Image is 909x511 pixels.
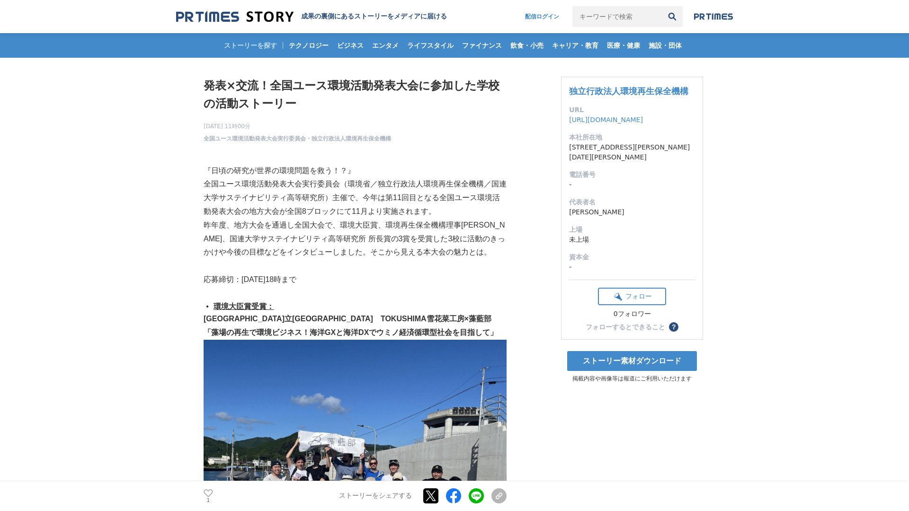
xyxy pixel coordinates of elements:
[569,235,695,245] dd: 未上場
[403,41,457,50] span: ライフスタイル
[516,6,569,27] a: 配信ログイン
[586,324,665,330] div: フォローするとできること
[569,170,695,180] dt: 電話番号
[569,105,695,115] dt: URL
[662,6,683,27] button: 検索
[204,315,491,323] strong: [GEOGRAPHIC_DATA]立[GEOGRAPHIC_DATA] TOKUSHIMA雪花菜工房×藻藍部
[204,328,498,336] strong: 「藻場の再生で環境ビジネス！海洋GXと海洋DXでウミノ経済循環型社会を目指して」
[204,273,507,287] p: 応募締切：[DATE]18時まで
[572,6,662,27] input: キーワードで検索
[569,86,688,96] a: 独立行政法人環境再生保全機構
[548,33,602,58] a: キャリア・教育
[458,33,506,58] a: ファイナンス
[204,219,507,259] p: 昨年度、地方大会を通過し全国大会で、環境大臣賞、環境再生保全機構理事[PERSON_NAME]、国連大学サステイナビリティ高等研究所 所長賞の3賞を受賞した3校に活動のきっかけや今後の目標などを...
[507,33,547,58] a: 飲食・小売
[569,180,695,190] dd: -
[339,492,412,501] p: ストーリーをシェアする
[301,12,447,21] h2: 成果の裏側にあるストーリーをメディアに届ける
[603,41,644,50] span: 医療・健康
[204,77,507,113] h1: 発表×交流！全国ユース環境活動発表大会に参加した学校の活動ストーリー
[458,41,506,50] span: ファイナンス
[285,41,332,50] span: テクノロジー
[569,262,695,272] dd: -
[204,134,391,143] a: 全国ユース環境活動発表大会実行委員会・独立行政法人環境再生保全機構
[285,33,332,58] a: テクノロジー
[569,142,695,162] dd: [STREET_ADDRESS][PERSON_NAME][DATE][PERSON_NAME]
[694,13,733,20] img: prtimes
[214,302,274,310] u: 環境大臣賞受賞：
[598,310,666,318] div: 0フォロワー
[204,122,391,131] span: [DATE] 11時00分
[645,33,686,58] a: 施設・団体
[548,41,602,50] span: キャリア・教育
[569,252,695,262] dt: 資本金
[670,324,677,330] span: ？
[669,322,678,332] button: ？
[567,351,697,371] a: ストーリー素材ダウンロード
[598,288,666,305] button: フォロー
[569,132,695,142] dt: 本社所在地
[569,116,643,123] a: [URL][DOMAIN_NAME]
[368,33,402,58] a: エンタメ
[204,498,213,503] p: 1
[569,207,695,217] dd: [PERSON_NAME]
[603,33,644,58] a: 医療・健康
[176,10,447,23] a: 成果の裏側にあるストーリーをメディアに届ける 成果の裏側にあるストーリーをメディアに届ける
[204,164,507,178] p: 『日頃の研究が世界の環境問題を救う！？』
[403,33,457,58] a: ライフスタイル
[333,41,367,50] span: ビジネス
[507,41,547,50] span: 飲食・小売
[368,41,402,50] span: エンタメ
[561,375,703,383] p: 掲載内容や画像等は報道にご利用いただけます
[569,225,695,235] dt: 上場
[333,33,367,58] a: ビジネス
[645,41,686,50] span: 施設・団体
[176,10,294,23] img: 成果の裏側にあるストーリーをメディアに届ける
[204,177,507,218] p: 全国ユース環境活動発表大会実行委員会（環境省／独立行政法人環境再生保全機構／国連大学サステイナビリティ高等研究所）主催で、今年は第11回目となる全国ユース環境活動発表大会の地方大会が全国8ブロッ...
[569,197,695,207] dt: 代表者名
